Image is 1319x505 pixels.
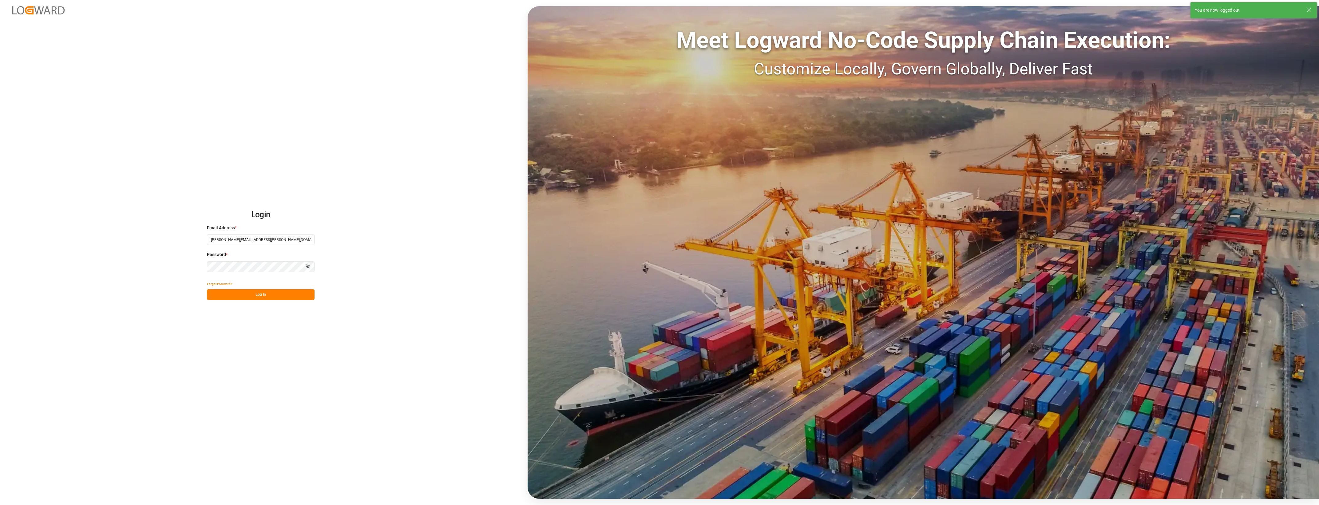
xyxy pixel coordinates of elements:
div: Meet Logward No-Code Supply Chain Execution: [528,23,1319,57]
span: Email Address [207,225,235,231]
span: Password [207,251,226,258]
h2: Login [207,205,315,225]
img: Logward_new_orange.png [12,6,65,14]
div: You are now logged out [1195,7,1301,14]
div: Customize Locally, Govern Globally, Deliver Fast [528,57,1319,81]
input: Enter your email [207,234,315,245]
button: Log In [207,289,315,300]
button: Forgot Password? [207,278,232,289]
